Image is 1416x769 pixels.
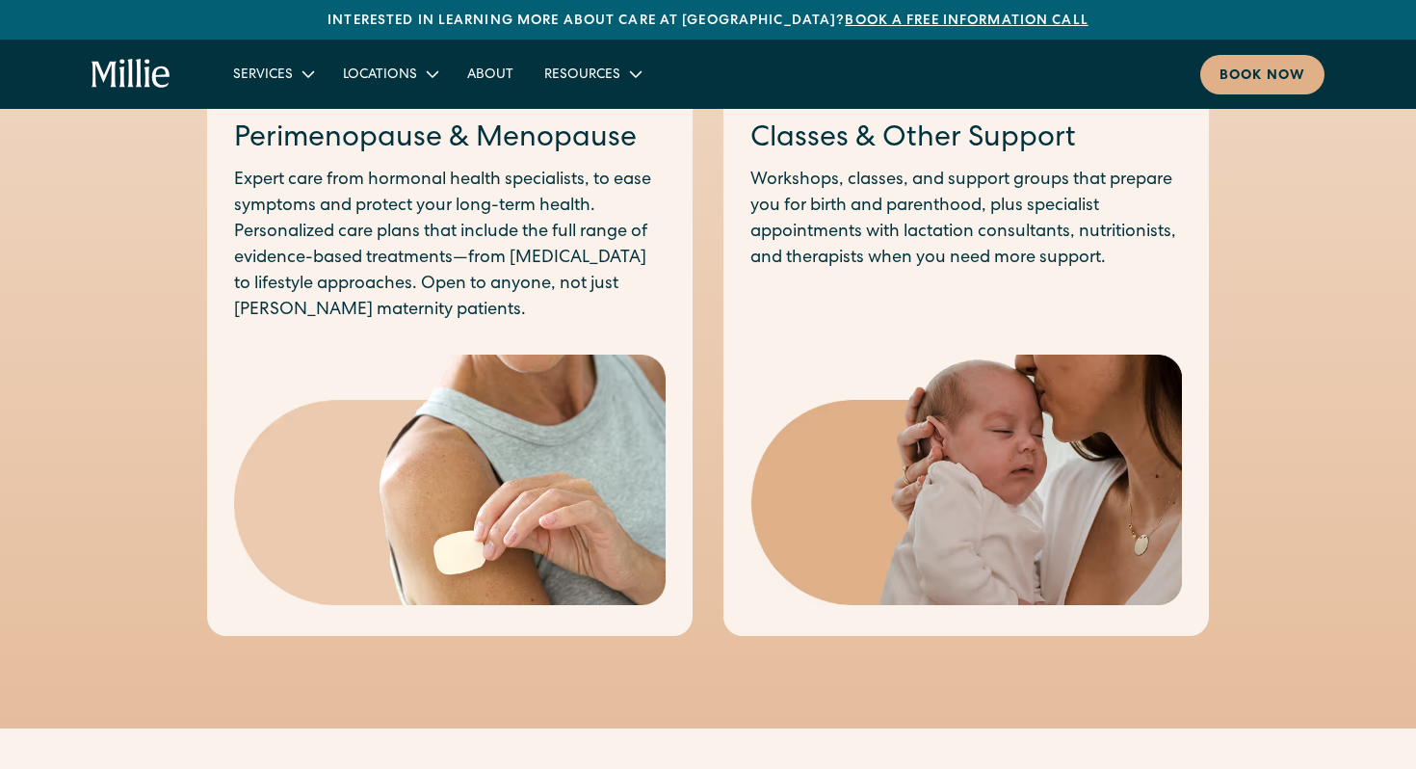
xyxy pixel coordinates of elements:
div: Resources [544,66,620,86]
div: Locations [343,66,417,86]
a: home [92,59,171,90]
div: Locations [328,58,452,90]
p: Expert care from hormonal health specialists, to ease symptoms and protect your long-term health.... [234,168,666,324]
a: Perimenopause & Menopause [234,125,637,154]
a: About [452,58,529,90]
div: Services [233,66,293,86]
img: Mother gently kissing her newborn's head, capturing a tender moment of love and early bonding in ... [750,355,1182,605]
a: Book a free information call [845,14,1088,28]
div: Resources [529,58,655,90]
a: Book now [1200,55,1324,94]
p: Workshops, classes, and support groups that prepare you for birth and parenthood, plus specialist... [750,168,1182,272]
div: Book now [1219,66,1305,87]
a: Classes & Other Support [750,125,1076,154]
div: Services [218,58,328,90]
